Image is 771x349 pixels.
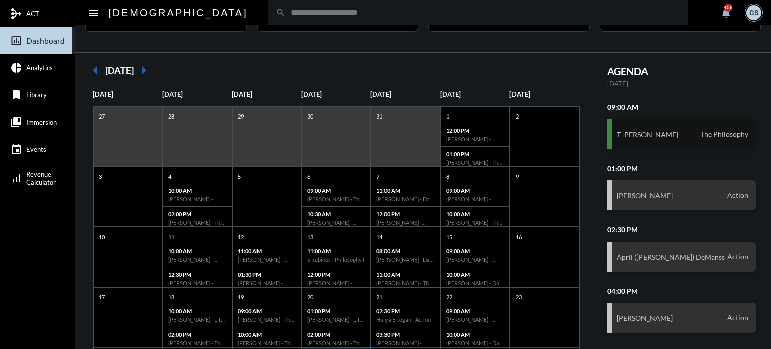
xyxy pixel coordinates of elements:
[301,90,370,98] p: [DATE]
[235,293,246,301] p: 19
[168,280,226,286] h6: [PERSON_NAME] - Retirement Doctrine I
[26,10,39,18] span: ACT
[444,293,455,301] p: 22
[168,340,226,346] h6: [PERSON_NAME] - The Philosophy
[617,191,673,200] h3: [PERSON_NAME]
[238,340,296,346] h6: [PERSON_NAME] - The Philosophy
[93,90,162,98] p: [DATE]
[446,248,504,254] p: 09:00 AM
[376,219,435,226] h6: [PERSON_NAME] - Investment
[509,90,579,98] p: [DATE]
[305,232,316,241] p: 13
[607,287,756,295] h2: 04:00 PM
[235,112,246,121] p: 29
[168,219,226,226] h6: [PERSON_NAME] - The Philosophy
[607,103,756,111] h2: 09:00 AM
[238,331,296,338] p: 10:00 AM
[307,248,365,254] p: 11:00 AM
[374,232,385,241] p: 14
[168,187,226,194] p: 10:00 AM
[10,143,22,155] mat-icon: event
[235,172,243,181] p: 5
[307,280,365,286] h6: [PERSON_NAME] - Action
[607,65,756,77] h2: AGENDA
[446,280,504,286] h6: [PERSON_NAME] - Data Capturing
[276,8,286,18] mat-icon: search
[720,7,732,19] mat-icon: notifications
[235,232,246,241] p: 12
[376,256,435,263] h6: [PERSON_NAME] - Data Capturing
[305,112,316,121] p: 30
[370,90,440,98] p: [DATE]
[168,308,226,314] p: 10:00 AM
[746,5,761,20] div: GS
[166,172,174,181] p: 4
[444,232,455,241] p: 15
[166,293,177,301] p: 18
[725,252,751,261] span: Action
[446,127,504,134] p: 12:00 PM
[307,271,365,278] p: 12:00 PM
[513,172,521,181] p: 9
[168,211,226,217] p: 02:00 PM
[307,256,365,263] h6: S Rubinos - Philosophy I
[10,62,22,74] mat-icon: pie_chart
[26,118,57,126] span: Immersion
[166,112,177,121] p: 28
[444,172,452,181] p: 8
[376,308,435,314] p: 02:30 PM
[96,232,107,241] p: 10
[376,248,435,254] p: 08:00 AM
[238,271,296,278] p: 01:30 PM
[168,256,226,263] h6: [PERSON_NAME] - Review
[162,90,231,98] p: [DATE]
[307,211,365,217] p: 10:30 AM
[376,331,435,338] p: 03:30 PM
[446,271,504,278] p: 10:00 AM
[307,187,365,194] p: 09:00 AM
[238,280,296,286] h6: [PERSON_NAME] - Philosophy I
[105,65,134,76] h2: [DATE]
[10,89,22,101] mat-icon: bookmark
[26,64,53,72] span: Analytics
[96,293,107,301] p: 17
[446,308,504,314] p: 09:00 AM
[307,196,365,202] h6: [PERSON_NAME] - The Philosophy
[607,225,756,234] h2: 02:30 PM
[374,172,382,181] p: 7
[26,91,47,99] span: Library
[446,316,504,323] h6: [PERSON_NAME] - [PERSON_NAME] - Action
[376,187,435,194] p: 11:00 AM
[96,172,104,181] p: 3
[134,60,154,80] mat-icon: arrow_right
[26,36,65,45] span: Dashboard
[725,313,751,322] span: Action
[10,116,22,128] mat-icon: collections_bookmark
[168,271,226,278] p: 12:30 PM
[26,170,56,186] span: Revenue Calculator
[238,308,296,314] p: 09:00 AM
[26,145,46,153] span: Events
[238,256,296,263] h6: [PERSON_NAME] - Philosophy I
[232,90,301,98] p: [DATE]
[724,4,732,12] div: 456
[607,164,756,173] h2: 01:00 PM
[607,80,756,88] p: [DATE]
[444,112,452,121] p: 1
[168,331,226,338] p: 02:00 PM
[446,219,504,226] h6: [PERSON_NAME] - The Philosophy
[698,130,751,139] span: The Philosophy
[305,172,313,181] p: 6
[617,314,673,322] h3: [PERSON_NAME]
[10,8,22,20] mat-icon: mediation
[87,7,99,19] mat-icon: Side nav toggle icon
[376,196,435,202] h6: [PERSON_NAME] - Data Capturing
[96,112,107,121] p: 27
[307,331,365,338] p: 02:00 PM
[108,5,248,21] h2: [DEMOGRAPHIC_DATA]
[307,219,365,226] h6: [PERSON_NAME] - Action
[10,172,22,184] mat-icon: signal_cellular_alt
[307,316,365,323] h6: [PERSON_NAME] - Life With [PERSON_NAME]
[85,60,105,80] mat-icon: arrow_left
[238,248,296,254] p: 11:00 AM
